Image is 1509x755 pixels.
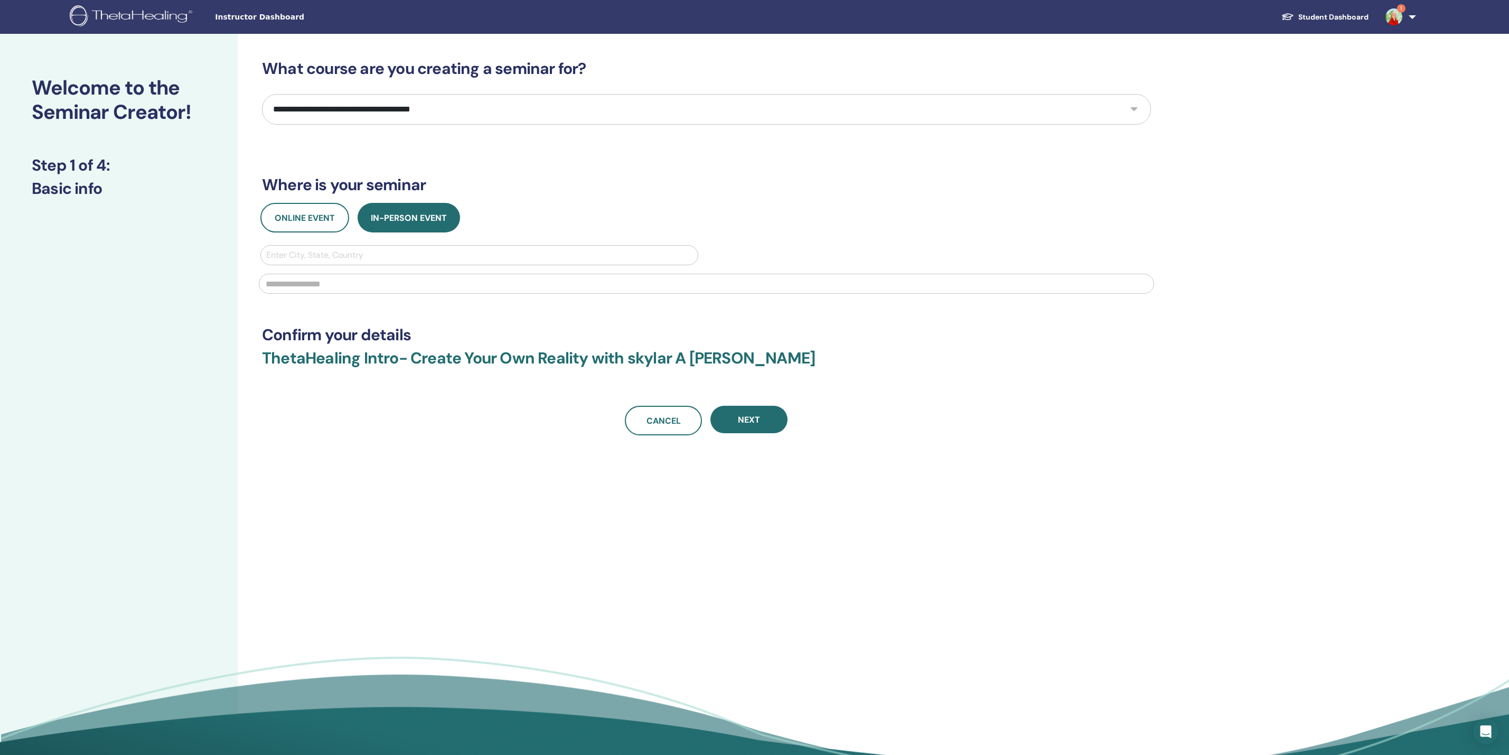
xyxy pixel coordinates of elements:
[371,212,447,223] span: In-Person Event
[738,414,760,425] span: Next
[215,12,373,23] span: Instructor Dashboard
[32,179,206,198] h3: Basic info
[70,5,196,29] img: logo.png
[625,406,702,435] a: Cancel
[1385,8,1402,25] img: default.jpg
[260,203,349,232] button: Online Event
[262,175,1151,194] h3: Where is your seminar
[32,156,206,175] h3: Step 1 of 4 :
[710,406,788,433] button: Next
[1281,12,1294,21] img: graduation-cap-white.svg
[262,349,1151,380] h3: ThetaHealing Intro- Create Your Own Reality with skylar A [PERSON_NAME]
[1473,719,1498,744] div: Open Intercom Messenger
[646,415,681,426] span: Cancel
[32,76,206,124] h2: Welcome to the Seminar Creator!
[358,203,460,232] button: In-Person Event
[275,212,335,223] span: Online Event
[1397,4,1405,13] span: 1
[262,325,1151,344] h3: Confirm your details
[262,59,1151,78] h3: What course are you creating a seminar for?
[1273,7,1377,27] a: Student Dashboard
